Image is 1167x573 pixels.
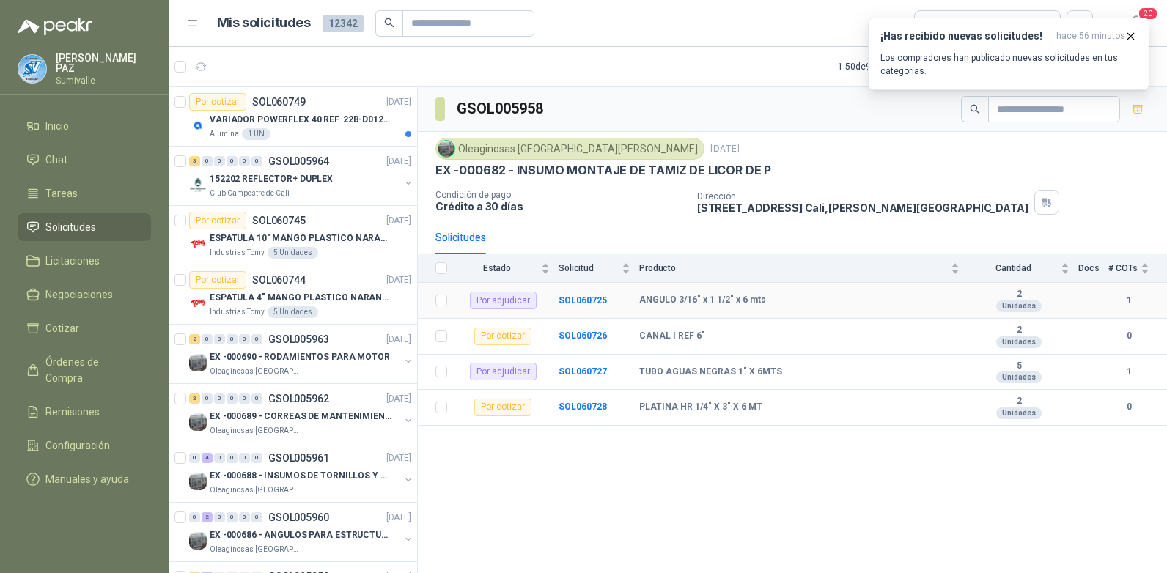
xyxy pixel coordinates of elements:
[227,453,238,463] div: 0
[559,263,619,273] span: Solicitud
[239,334,250,344] div: 0
[697,202,1028,214] p: [STREET_ADDRESS] Cali , [PERSON_NAME][GEOGRAPHIC_DATA]
[968,289,1070,300] b: 2
[189,176,207,193] img: Company Logo
[56,53,151,73] p: [PERSON_NAME] PAZ
[210,484,302,496] p: Oleaginosas [GEOGRAPHIC_DATA][PERSON_NAME]
[210,188,290,199] p: Club Campestre de Cali
[559,402,607,412] a: SOL060728
[639,402,762,413] b: PLATINA HR 1/4" X 3" X 6 MT
[239,453,250,463] div: 0
[189,354,207,371] img: Company Logo
[18,432,151,459] a: Configuración
[18,281,151,308] a: Negociaciones
[210,113,392,127] p: VARIADOR POWERFLEX 40 REF. 22B-D012N104
[189,390,414,437] a: 3 0 0 0 0 0 GSOL005962[DATE] Company LogoEX -000689 - CORREAS DE MANTENIMIENTOOleaginosas [GEOGRA...
[470,363,537,380] div: Por adjudicar
[1056,30,1125,42] span: hace 56 minutos
[169,206,417,265] a: Por cotizarSOL060745[DATE] Company LogoESPATULA 10" MANGO PLASTICO NARANJA MARCA TRUPPERIndustria...
[210,232,392,245] p: ESPATULA 10" MANGO PLASTICO NARANJA MARCA TRUPPER
[189,453,200,463] div: 0
[18,213,151,241] a: Solicitudes
[189,449,414,496] a: 0 4 0 0 0 0 GSOL005961[DATE] Company LogoEX -000688 - INSUMOS DE TORNILLOS Y TUERCASOleaginosas [...
[189,117,207,134] img: Company Logo
[45,437,110,454] span: Configuración
[251,156,262,166] div: 0
[268,306,318,318] div: 5 Unidades
[435,229,486,245] div: Solicitudes
[1108,329,1149,343] b: 0
[386,155,411,169] p: [DATE]
[45,185,78,202] span: Tareas
[639,366,782,378] b: TUBO AGUAS NEGRAS 1" X 6MTS
[880,30,1050,42] h3: ¡Has recibido nuevas solicitudes!
[996,407,1042,419] div: Unidades
[210,247,265,259] p: Industrias Tomy
[45,219,96,235] span: Solicitudes
[18,465,151,493] a: Manuales y ayuda
[1123,10,1149,37] button: 20
[251,453,262,463] div: 0
[189,152,414,199] a: 3 0 0 0 0 0 GSOL005964[DATE] Company Logo152202 REFLECTOR+ DUPLEXClub Campestre de Cali
[924,15,954,32] div: Todas
[968,254,1078,283] th: Cantidad
[56,76,151,85] p: Sumivalle
[1108,400,1149,414] b: 0
[45,152,67,168] span: Chat
[227,156,238,166] div: 0
[386,273,411,287] p: [DATE]
[251,334,262,344] div: 0
[386,214,411,228] p: [DATE]
[214,334,225,344] div: 0
[457,97,545,120] h3: GSOL005958
[268,512,329,522] p: GSOL005960
[189,334,200,344] div: 2
[202,453,213,463] div: 4
[202,334,213,344] div: 0
[386,392,411,406] p: [DATE]
[189,295,207,312] img: Company Logo
[189,413,207,431] img: Company Logo
[242,128,270,140] div: 1 UN
[697,191,1028,202] p: Dirección
[189,509,414,555] a: 0 2 0 0 0 0 GSOL005960[DATE] Company LogoEX -000686 - ANGULOS PARA ESTRUCTURAS DE FOSA DE LOleagi...
[474,328,531,345] div: Por cotizar
[210,306,265,318] p: Industrias Tomy
[18,314,151,342] a: Cotizar
[18,348,151,392] a: Órdenes de Compra
[559,295,607,306] a: SOL060725
[838,55,933,78] div: 1 - 50 de 9931
[268,156,329,166] p: GSOL005964
[18,18,92,35] img: Logo peakr
[239,512,250,522] div: 0
[210,172,333,186] p: 152202 REFLECTOR+ DUPLEX
[227,512,238,522] div: 0
[252,275,306,285] p: SOL060744
[45,320,79,336] span: Cotizar
[169,265,417,325] a: Por cotizarSOL060744[DATE] Company LogoESPATULA 4" MANGO PLASTICO NARANJA MARCA TRUPPERIndustrias...
[1078,254,1108,283] th: Docs
[386,511,411,525] p: [DATE]
[45,286,113,303] span: Negociaciones
[470,292,537,309] div: Por adjudicar
[202,156,213,166] div: 0
[559,330,607,341] a: SOL060726
[214,393,225,404] div: 0
[18,247,151,275] a: Licitaciones
[214,156,225,166] div: 0
[239,156,250,166] div: 0
[189,330,414,377] a: 2 0 0 0 0 0 GSOL005963[DATE] Company LogoEX -000690 - RODAMIENTOS PARA MOTOROleaginosas [GEOGRAPH...
[169,87,417,147] a: Por cotizarSOL060749[DATE] Company LogoVARIADOR POWERFLEX 40 REF. 22B-D012N104Alumina1 UN
[710,142,740,156] p: [DATE]
[45,354,137,386] span: Órdenes de Compra
[189,271,246,289] div: Por cotizar
[868,18,1149,90] button: ¡Has recibido nuevas solicitudes!hace 56 minutos Los compradores han publicado nuevas solicitudes...
[202,393,213,404] div: 0
[435,200,685,212] p: Crédito a 30 días
[210,291,392,305] p: ESPATULA 4" MANGO PLASTICO NARANJA MARCA TRUPPER
[970,104,980,114] span: search
[456,254,559,283] th: Estado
